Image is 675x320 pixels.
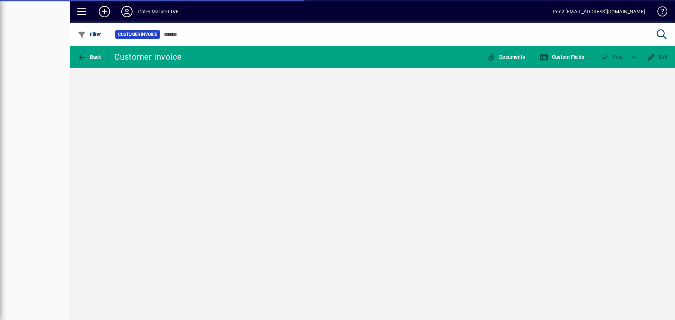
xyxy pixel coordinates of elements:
span: P [613,54,616,60]
button: Edit [645,51,670,63]
button: Documents [486,51,527,63]
button: Post [597,51,627,63]
span: Filter [78,32,101,37]
span: Back [78,54,101,60]
div: Pos2 [EMAIL_ADDRESS][DOMAIN_NAME] [553,6,645,17]
div: Customer Invoice [114,51,182,63]
span: Documents [487,54,525,60]
app-page-header-button: Back [70,51,109,63]
span: Customer Invoice [118,31,157,38]
button: Back [76,51,103,63]
button: Filter [76,28,103,41]
span: ost [600,54,623,60]
a: Knowledge Base [652,1,666,24]
button: Add [93,5,116,18]
button: Profile [116,5,138,18]
span: Custom Fields [540,54,584,60]
span: Edit [647,54,668,60]
button: Custom Fields [538,51,586,63]
div: Cater Marine LIVE [138,6,179,17]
